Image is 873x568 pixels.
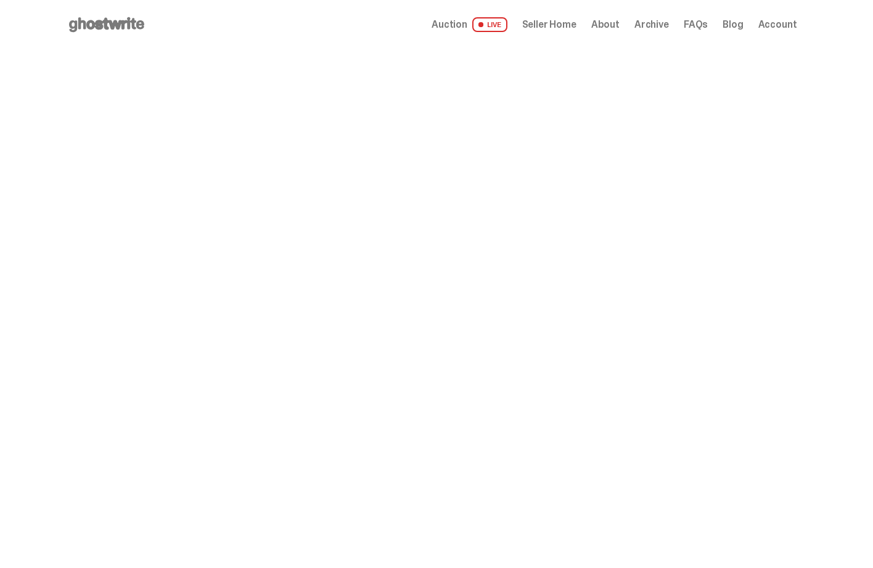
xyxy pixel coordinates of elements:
[591,20,620,30] a: About
[723,20,743,30] a: Blog
[522,20,576,30] a: Seller Home
[432,20,467,30] span: Auction
[634,20,669,30] a: Archive
[432,17,507,32] a: Auction LIVE
[472,17,507,32] span: LIVE
[684,20,708,30] a: FAQs
[758,20,797,30] a: Account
